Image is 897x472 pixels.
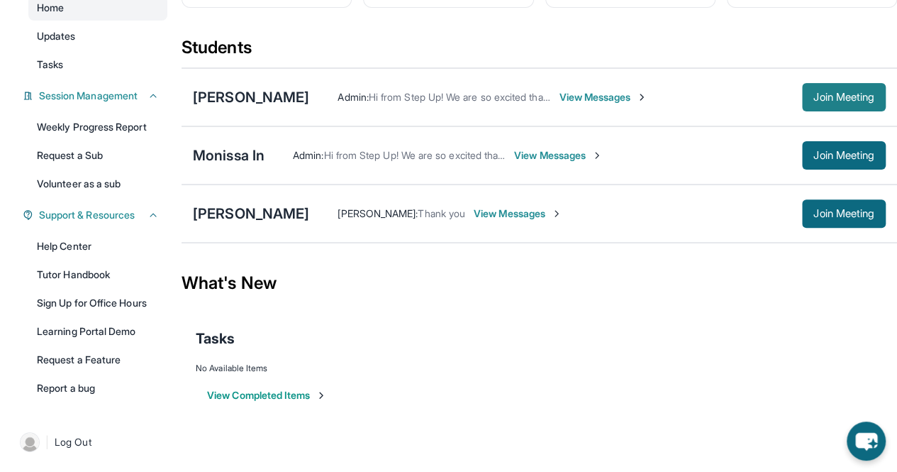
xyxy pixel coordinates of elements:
img: Chevron-Right [636,92,647,103]
button: Join Meeting [802,141,886,170]
span: [PERSON_NAME] : [338,207,418,219]
div: No Available Items [196,363,883,374]
div: Monissa In [193,146,264,165]
img: user-img [20,432,40,452]
img: Chevron-Right [551,208,562,219]
span: Admin : [293,149,323,161]
span: Join Meeting [813,151,874,160]
a: Report a bug [28,375,167,401]
img: Chevron-Right [591,150,603,161]
a: Volunteer as a sub [28,171,167,197]
span: | [45,434,49,451]
a: Request a Sub [28,143,167,168]
a: |Log Out [14,427,167,458]
button: Session Management [33,89,159,103]
a: Learning Portal Demo [28,319,167,344]
span: Support & Resources [39,208,135,222]
span: Tasks [37,57,63,72]
span: View Messages [559,90,647,104]
a: Sign Up for Office Hours [28,290,167,316]
a: Updates [28,23,167,49]
span: Join Meeting [813,209,874,218]
span: Tasks [196,329,235,348]
span: Session Management [39,89,138,103]
div: [PERSON_NAME] [193,204,309,224]
button: Support & Resources [33,208,159,222]
span: Thank you [418,207,465,219]
a: Help Center [28,234,167,259]
a: Weekly Progress Report [28,114,167,140]
span: View Messages [474,207,562,221]
span: Admin : [338,91,368,103]
a: Request a Feature [28,347,167,373]
span: Log Out [55,435,91,449]
a: Tasks [28,52,167,77]
span: Updates [37,29,76,43]
span: View Messages [514,148,603,163]
div: Students [182,36,897,67]
button: View Completed Items [207,388,327,402]
a: Tutor Handbook [28,262,167,287]
button: Join Meeting [802,83,886,111]
div: What's New [182,252,897,314]
div: [PERSON_NAME] [193,87,309,107]
span: Join Meeting [813,93,874,101]
button: Join Meeting [802,199,886,228]
button: chat-button [847,422,886,461]
span: Home [37,1,64,15]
